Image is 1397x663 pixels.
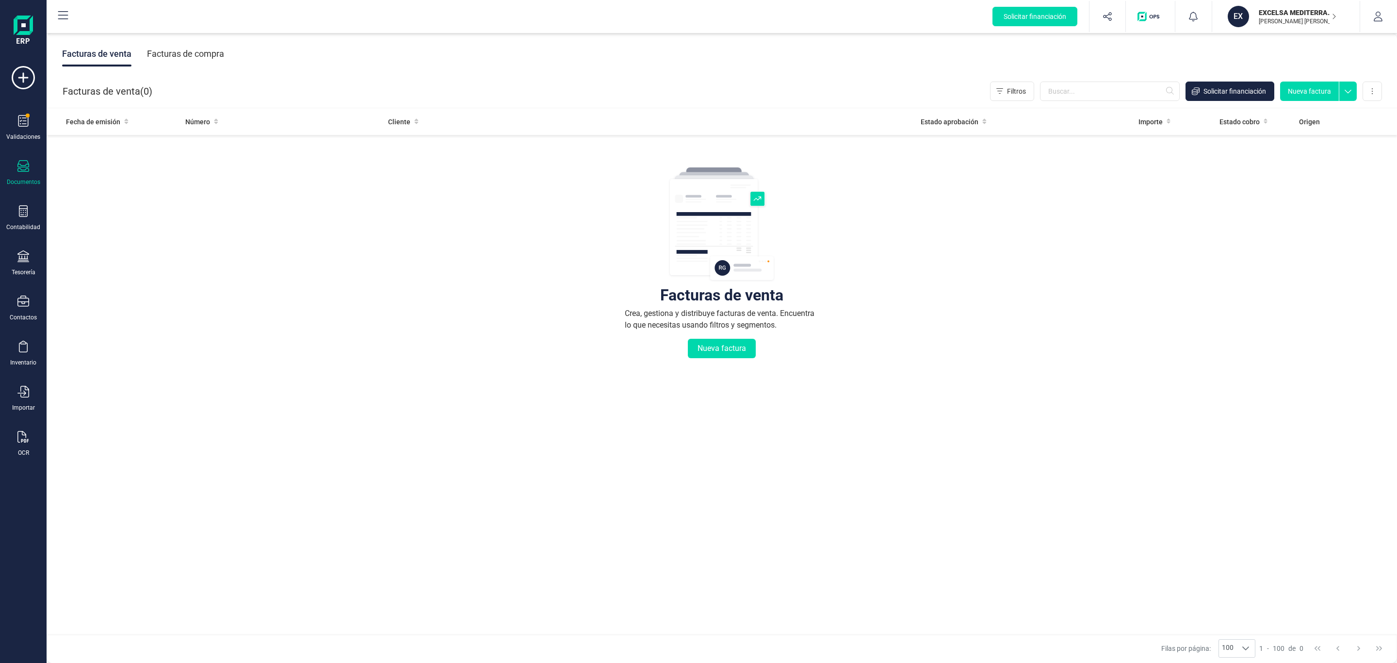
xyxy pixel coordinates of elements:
div: Importar [12,404,35,412]
span: Origen [1299,117,1320,127]
div: Contactos [10,314,37,321]
div: Tesorería [12,268,35,276]
button: Last Page [1370,639,1388,658]
button: EXEXCELSA MEDITERRANEA SL[PERSON_NAME] [PERSON_NAME] [1224,1,1348,32]
span: 1 [1259,644,1263,653]
span: Número [185,117,210,127]
img: Logo Finanedi [14,16,33,47]
div: Contabilidad [6,223,40,231]
button: Solicitar financiación [1186,82,1274,101]
input: Buscar... [1040,82,1180,101]
div: Facturas de venta [62,41,131,66]
div: Facturas de venta ( ) [63,82,152,101]
span: Importe [1138,117,1163,127]
div: Facturas de venta [660,290,783,300]
div: Validaciones [6,133,40,141]
img: Logo de OPS [1137,12,1163,21]
span: Fecha de emisión [66,117,120,127]
div: EX [1228,6,1249,27]
button: Logo de OPS [1132,1,1169,32]
span: 0 [144,84,149,98]
button: Previous Page [1329,639,1347,658]
span: Filtros [1007,86,1026,96]
div: Facturas de compra [147,41,224,66]
div: Filas por página: [1161,639,1255,658]
span: 100 [1273,644,1284,653]
span: Solicitar financiación [1203,86,1266,96]
span: 0 [1300,644,1303,653]
div: - [1259,644,1303,653]
button: First Page [1308,639,1327,658]
div: OCR [18,449,29,457]
button: Nueva factura [1280,82,1339,101]
span: de [1288,644,1296,653]
img: img-empty-table.svg [668,166,775,282]
span: Estado aprobación [921,117,978,127]
span: Cliente [388,117,410,127]
div: Documentos [7,178,40,186]
div: Inventario [10,359,36,366]
button: Nueva factura [688,339,756,358]
span: 100 [1219,640,1236,657]
button: Filtros [990,82,1034,101]
span: Estado cobro [1219,117,1260,127]
button: Next Page [1349,639,1368,658]
button: Solicitar financiación [992,7,1077,26]
p: [PERSON_NAME] [PERSON_NAME] [1259,17,1336,25]
div: Crea, gestiona y distribuye facturas de venta. Encuentra lo que necesitas usando filtros y segmen... [625,308,819,331]
span: Solicitar financiación [1004,12,1066,21]
p: EXCELSA MEDITERRANEA SL [1259,8,1336,17]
